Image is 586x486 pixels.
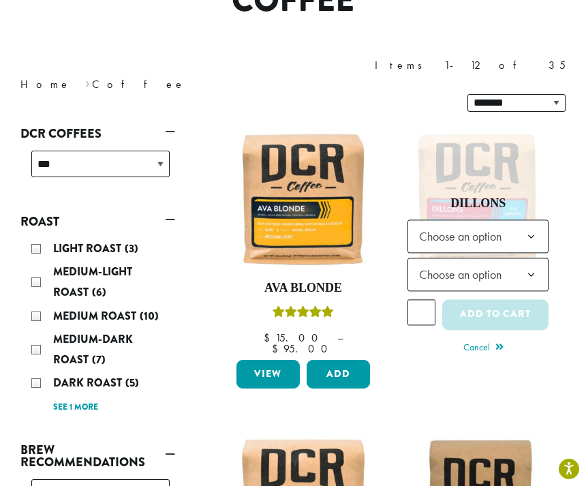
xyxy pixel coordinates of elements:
[264,331,275,345] span: $
[375,57,566,74] div: Items 1-12 of 35
[233,281,374,296] h4: Ava Blonde
[407,197,549,212] h4: Dillons
[20,77,71,91] a: Home
[233,129,374,270] img: Ava-Blonde-12oz-1-300x300.jpg
[407,299,435,325] input: Product quantity
[53,308,140,324] span: Medium Roast
[53,241,125,256] span: Light Roast
[125,241,138,256] span: (3)
[273,304,334,324] div: Rated 5.00 out of 5
[92,284,106,300] span: (6)
[307,360,370,389] button: Add
[442,299,549,330] button: Add to cart
[53,264,132,300] span: Medium-Light Roast
[20,145,175,194] div: DCR Coffees
[85,72,90,93] span: ›
[414,261,515,288] span: Choose an option
[407,219,549,253] span: Choose an option
[53,401,98,414] a: See 1 more
[272,341,334,356] bdi: 95.00
[264,331,324,345] bdi: 15.00
[53,375,125,391] span: Dark Roast
[233,129,374,354] a: Ava BlondeRated 5.00 out of 5
[236,360,300,389] a: View
[463,339,504,359] a: Cancel
[20,76,273,93] nav: Breadcrumb
[337,331,343,345] span: –
[53,331,133,367] span: Medium-Dark Roast
[20,438,175,474] a: Brew Recommendations
[20,233,175,422] div: Roast
[407,258,549,291] span: Choose an option
[272,341,283,356] span: $
[20,122,175,145] a: DCR Coffees
[414,223,515,249] span: Choose an option
[125,375,139,391] span: (5)
[92,352,106,367] span: (7)
[140,308,159,324] span: (10)
[20,210,175,233] a: Roast
[407,129,549,399] a: Rated 5.00 out of 5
